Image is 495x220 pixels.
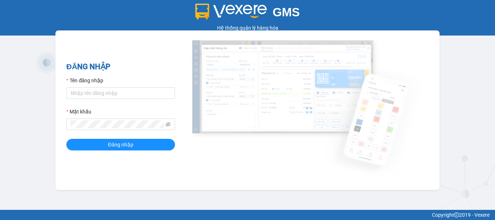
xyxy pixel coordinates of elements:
[2,24,493,32] div: Hệ thống quản lý hàng hóa
[66,61,175,73] h2: ĐĂNG NHẬP
[66,76,103,84] label: Tên đăng nhập
[5,211,490,219] div: Copyright 2019 - Vexere
[195,4,267,20] img: logo 2
[166,122,171,127] span: eye-invisible
[108,141,133,149] span: Đăng nhập
[195,11,300,17] a: GMS
[66,139,175,150] button: Đăng nhập
[71,120,164,128] input: Mật khẩu
[454,212,459,217] span: copyright
[66,108,91,116] label: Mật khẩu
[273,5,300,19] span: GMS
[66,87,175,99] input: Tên đăng nhập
